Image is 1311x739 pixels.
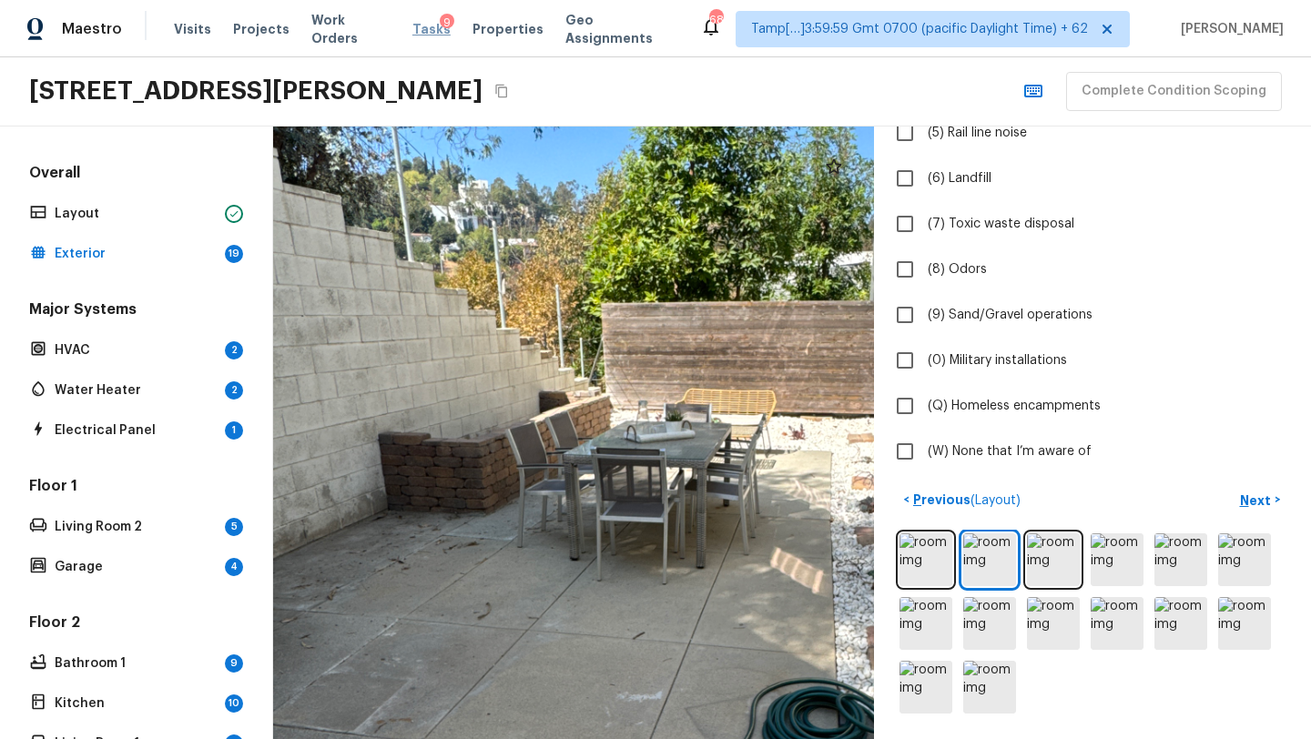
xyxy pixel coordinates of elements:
p: Living Room 2 [55,518,218,536]
p: HVAC [55,341,218,359]
img: room img [1091,533,1143,586]
button: Next> [1231,485,1289,515]
span: [PERSON_NAME] [1174,20,1284,38]
p: Garage [55,558,218,576]
img: room img [963,661,1016,714]
div: 1 [225,421,243,440]
p: Bathroom 1 [55,654,218,673]
button: <Previous(Layout) [896,485,1028,515]
p: Water Heater [55,381,218,400]
span: (0) Military installations [928,351,1067,369]
span: Tasks [412,23,451,35]
img: room img [1027,533,1080,586]
span: (5) Rail line noise [928,124,1027,142]
h5: Major Systems [25,299,247,323]
img: room img [1154,597,1207,650]
div: 2 [225,381,243,400]
span: (8) Odors [928,260,987,278]
img: room img [1091,597,1143,650]
p: Layout [55,205,218,223]
button: Copy Address [490,79,513,103]
div: 2 [225,341,243,359]
p: Exterior [55,245,218,263]
img: room img [963,597,1016,650]
p: Electrical Panel [55,421,218,440]
span: Visits [174,20,211,38]
p: Previous [910,491,1021,510]
img: room img [899,661,952,714]
img: room img [1154,533,1207,586]
span: ( Layout ) [971,494,1021,507]
span: Geo Assignments [565,11,678,47]
span: Projects [233,20,290,38]
div: 9 [440,14,454,32]
span: Properties [473,20,544,38]
span: (7) Toxic waste disposal [928,215,1074,233]
img: room img [1218,597,1271,650]
div: 9 [225,654,243,673]
h5: Floor 2 [25,612,247,636]
img: room img [899,597,952,650]
div: 4 [225,558,243,576]
div: 19 [225,245,243,263]
span: (6) Landfill [928,169,991,187]
div: 689 [709,11,722,29]
span: Maestro [62,20,122,38]
img: room img [963,533,1016,586]
h5: Overall [25,163,247,187]
img: room img [899,533,952,586]
span: (9) Sand/Gravel operations [928,306,1092,324]
p: Next [1240,491,1275,510]
img: room img [1218,533,1271,586]
span: Work Orders [311,11,391,47]
p: Kitchen [55,694,218,713]
span: Tamp[…]3:59:59 Gmt 0700 (pacific Daylight Time) + 62 [751,20,1088,38]
div: 10 [225,694,243,713]
img: room img [1027,597,1080,650]
div: 5 [225,518,243,536]
h5: Floor 1 [25,476,247,500]
span: (W) None that I’m aware of [928,442,1092,461]
h2: [STREET_ADDRESS][PERSON_NAME] [29,75,483,107]
span: (Q) Homeless encampments [928,397,1101,415]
